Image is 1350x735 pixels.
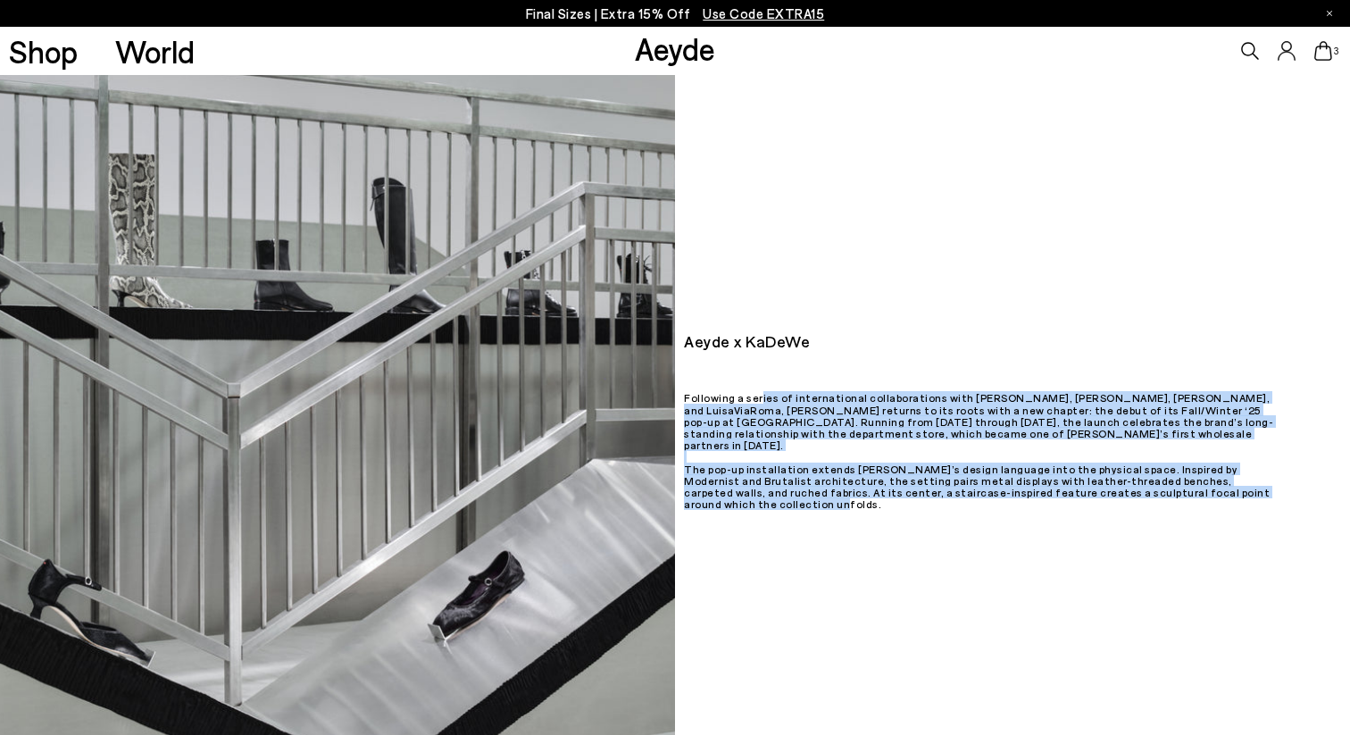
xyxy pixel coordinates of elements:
[115,36,195,67] a: World
[703,5,824,21] span: Navigate to /collections/ss25-final-sizes
[635,29,715,67] a: Aeyde
[684,392,1275,519] p: Following a series of international collaborations with [PERSON_NAME], [PERSON_NAME], [PERSON_NAM...
[684,333,1209,349] h2: Aeyde x KaDeWe
[1332,46,1341,56] span: 3
[526,3,825,25] p: Final Sizes | Extra 15% Off
[1314,41,1332,61] a: 3
[9,36,78,67] a: Shop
